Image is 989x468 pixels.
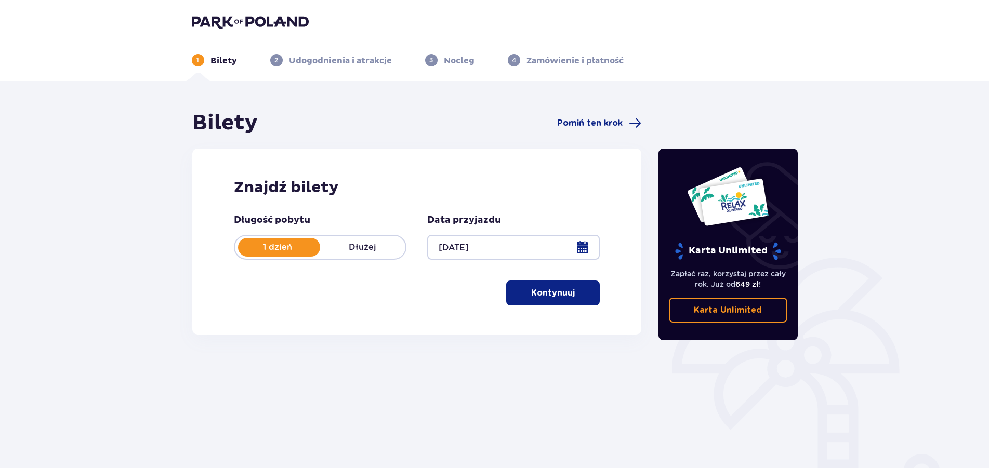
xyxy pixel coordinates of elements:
p: 1 [196,56,199,65]
p: 3 [429,56,433,65]
p: Karta Unlimited [674,242,782,260]
p: Data przyjazdu [427,214,501,226]
p: 1 dzień [235,242,320,253]
span: Pomiń ten krok [557,117,623,129]
a: Pomiń ten krok [557,117,641,129]
p: 2 [274,56,278,65]
h2: Znajdź bilety [234,178,600,197]
p: 4 [512,56,516,65]
p: Dłużej [320,242,405,253]
p: Udogodnienia i atrakcje [289,55,392,66]
p: Zapłać raz, korzystaj przez cały rok. Już od ! [669,269,787,289]
p: Bilety [210,55,237,66]
h1: Bilety [192,110,258,136]
p: Kontynuuj [531,287,575,299]
p: Nocleg [444,55,474,66]
span: 649 zł [735,280,759,288]
img: Park of Poland logo [192,15,309,29]
p: Karta Unlimited [694,304,762,316]
button: Kontynuuj [506,280,600,305]
p: Zamówienie i płatność [526,55,624,66]
p: Długość pobytu [234,214,310,226]
a: Karta Unlimited [669,298,787,323]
